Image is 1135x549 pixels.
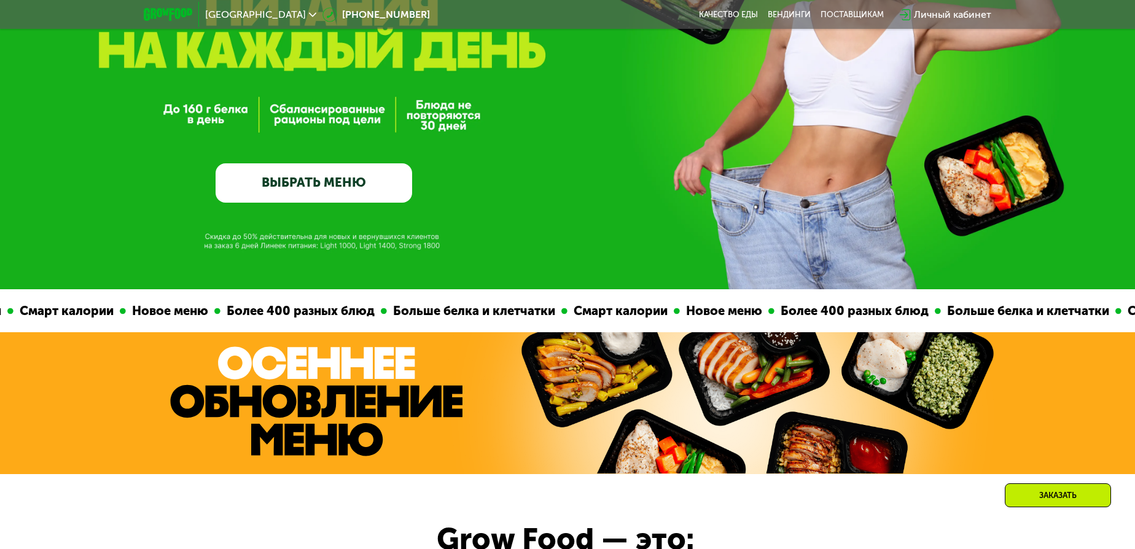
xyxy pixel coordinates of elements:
[679,302,767,321] div: Новое меню
[386,302,560,321] div: Больше белка и клетчатки
[125,302,213,321] div: Новое меню
[322,7,430,22] a: [PHONE_NUMBER]
[1005,483,1111,507] div: Заказать
[219,302,380,321] div: Более 400 разных блюд
[768,10,811,20] a: Вендинги
[205,10,306,20] span: [GEOGRAPHIC_DATA]
[12,302,119,321] div: Смарт калории
[773,302,934,321] div: Более 400 разных блюд
[821,10,884,20] div: поставщикам
[216,163,412,203] a: ВЫБРАТЬ МЕНЮ
[566,302,673,321] div: Смарт калории
[940,302,1114,321] div: Больше белка и клетчатки
[914,7,991,22] div: Личный кабинет
[699,10,758,20] a: Качество еды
